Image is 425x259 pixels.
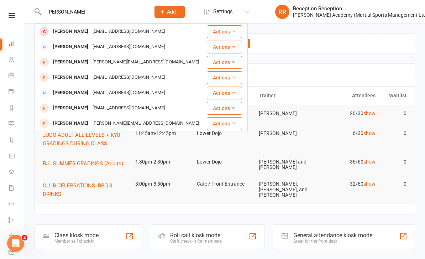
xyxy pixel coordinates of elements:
[275,5,289,19] div: RR
[90,42,167,52] div: [EMAIL_ADDRESS][DOMAIN_NAME]
[194,176,255,192] td: Cafe / Front Entrance
[379,87,410,105] th: Waitlist
[207,87,242,99] button: Actions
[9,100,25,116] a: Reports
[43,131,129,148] button: JUDO ADULT ALL LEVELS + KYU GRADINGS DURING CLASS
[256,125,317,142] td: [PERSON_NAME]
[51,26,90,37] div: [PERSON_NAME]
[363,130,376,136] a: show
[363,110,376,116] a: show
[317,154,379,170] td: 36/60
[207,25,242,38] button: Actions
[256,105,317,122] td: [PERSON_NAME]
[132,176,194,192] td: 3:00pm-5:30pm
[90,72,167,83] div: [EMAIL_ADDRESS][DOMAIN_NAME]
[132,125,194,142] td: 11:45am-12:45pm
[207,41,242,53] button: Actions
[256,87,317,105] th: Trainer
[90,26,167,37] div: [EMAIL_ADDRESS][DOMAIN_NAME]
[51,57,90,67] div: [PERSON_NAME]
[9,68,25,84] a: Calendar
[207,71,242,84] button: Actions
[363,181,376,187] a: show
[194,125,255,142] td: Lower Dojo
[22,235,27,240] span: 2
[379,105,410,122] td: 0
[9,36,25,52] a: Dashboard
[9,52,25,68] a: People
[379,125,410,142] td: 0
[43,160,123,167] span: BJJ SUMMER GRADINGS (Adults)
[43,182,112,197] span: CLUB CELEBRATIONS -BBQ & DRINKS
[379,176,410,192] td: 0
[170,232,222,239] div: Roll call kiosk mode
[293,232,372,239] div: General attendance kiosk mode
[43,159,128,168] button: BJJ SUMMER GRADINGS (Adults)
[43,132,120,147] span: JUDO ADULT ALL LEVELS + KYU GRADINGS DURING CLASS
[379,154,410,170] td: 0
[363,159,376,165] a: show
[317,87,379,105] th: Attendees
[132,154,194,170] td: 1:30pm-2:30pm
[167,9,176,15] span: Add
[51,118,90,129] div: [PERSON_NAME]
[90,57,201,67] div: [PERSON_NAME][EMAIL_ADDRESS][DOMAIN_NAME]
[9,229,25,245] a: What's New
[43,181,129,198] button: CLUB CELEBRATIONS -BBQ & DRINKS
[54,232,99,239] div: Class kiosk mode
[51,72,90,83] div: [PERSON_NAME]
[317,125,379,142] td: 6/30
[54,239,99,244] div: Member self check-in
[170,239,222,244] div: Staff check-in for members
[207,102,242,115] button: Actions
[154,6,185,18] button: Add
[317,105,379,122] td: 20/30
[207,117,242,130] button: Actions
[293,239,372,244] div: Great for the front desk
[194,154,255,170] td: Lower Dojo
[51,42,90,52] div: [PERSON_NAME]
[256,154,317,176] td: [PERSON_NAME] and [PERSON_NAME]
[213,4,233,20] span: Settings
[42,7,145,17] input: Search...
[207,56,242,69] button: Actions
[90,118,201,129] div: [PERSON_NAME][EMAIL_ADDRESS][DOMAIN_NAME]
[9,84,25,100] a: Payments
[256,176,317,203] td: [PERSON_NAME], [PERSON_NAME], and [PERSON_NAME]
[9,149,25,165] a: Product Sales
[317,176,379,192] td: 32/60
[7,235,24,252] iframe: Intercom live chat
[90,88,167,98] div: [EMAIL_ADDRESS][DOMAIN_NAME]
[90,103,167,113] div: [EMAIL_ADDRESS][DOMAIN_NAME]
[51,103,90,113] div: [PERSON_NAME]
[51,88,90,98] div: [PERSON_NAME]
